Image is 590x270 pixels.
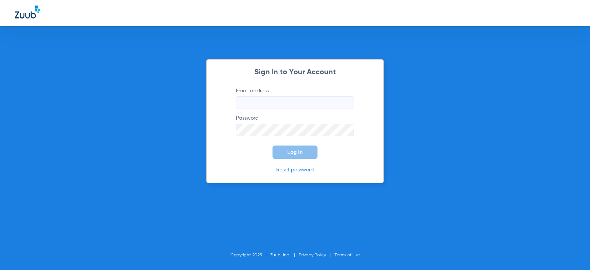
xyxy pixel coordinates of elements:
[287,149,303,155] span: Log In
[236,115,354,136] label: Password
[236,124,354,136] input: Password
[273,146,317,159] button: Log In
[225,69,365,76] h2: Sign In to Your Account
[270,252,299,259] li: Zuub, Inc.
[15,6,40,18] img: Zuub Logo
[299,253,326,257] a: Privacy Policy
[230,252,270,259] li: Copyright 2025
[236,87,354,109] label: Email address
[334,253,360,257] a: Terms of Use
[276,167,314,172] a: Reset password
[236,96,354,109] input: Email address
